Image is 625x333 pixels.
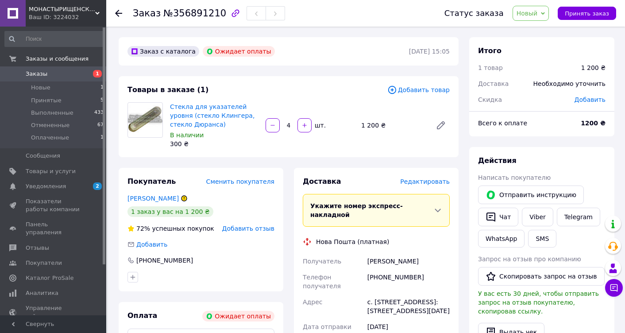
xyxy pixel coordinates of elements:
span: Показатели работы компании [26,197,82,213]
span: 2 [93,182,102,190]
span: Уведомления [26,182,66,190]
div: 1 200 ₴ [358,119,428,132]
span: Добавить отзыв [222,225,274,232]
span: Адрес [303,298,322,306]
div: Ожидает оплаты [203,46,275,57]
span: Заказы [26,70,47,78]
div: [PHONE_NUMBER] [135,256,194,265]
span: Укажите номер экспресс-накладной [310,202,403,218]
span: 1 [93,70,102,77]
a: Редактировать [432,116,450,134]
input: Поиск [4,31,104,47]
span: Покупатели [26,259,62,267]
span: Дата отправки [303,323,351,330]
span: Доставка [478,80,509,87]
span: В наличии [170,132,204,139]
span: Новые [31,84,50,92]
span: Панель управления [26,221,82,236]
span: Отзывы [26,244,49,252]
span: Действия [478,156,517,165]
span: Управление сайтом [26,304,82,320]
span: Сменить покупателя [206,178,274,185]
img: Стекла для указателей уровня (стекло Клингера, стекло Дюранса) [128,105,162,135]
button: Чат с покупателем [605,279,623,297]
span: Товары и услуги [26,167,76,175]
button: Скопировать запрос на отзыв [478,267,605,286]
div: Ваш ID: 3224032 [29,13,106,21]
span: Сообщения [26,152,60,160]
span: Скидка [478,96,502,103]
div: Ожидает оплаты [202,311,274,321]
span: Итого [478,46,502,55]
div: успешных покупок [127,224,214,233]
span: 1 [100,84,104,92]
span: Принять заказ [565,10,609,17]
a: WhatsApp [478,230,525,248]
div: [PHONE_NUMBER] [366,269,451,294]
span: Каталог ProSale [26,274,73,282]
span: Редактировать [400,178,450,185]
span: 67 [97,121,104,129]
span: 72% [136,225,150,232]
span: МОНАСТЫРИЩЕНСКИЙ ЗАВОД КОТЕЛЬНОГО ОБОРУДОВАНИЯ [29,5,95,13]
a: Viber [522,208,553,226]
div: Заказ с каталога [127,46,199,57]
a: Telegram [557,208,600,226]
time: [DATE] 15:05 [409,48,450,55]
span: Добавить [575,96,606,103]
div: с. [STREET_ADDRESS]: [STREET_ADDRESS][DATE] [366,294,451,319]
span: Добавить товар [387,85,450,95]
span: Телефон получателя [303,274,341,290]
div: Вернуться назад [115,9,122,18]
span: Получатель [303,258,341,265]
div: 300 ₴ [170,139,258,148]
span: Всего к оплате [478,120,527,127]
button: Отправить инструкцию [478,186,584,204]
span: Новый [517,10,538,17]
span: №356891210 [163,8,226,19]
div: шт. [312,121,327,130]
button: Принять заказ [558,7,616,20]
span: Написать покупателю [478,174,551,181]
span: Заказ [133,8,161,19]
span: Товары в заказе (1) [127,85,208,94]
span: Оплата [127,311,157,320]
button: Чат [478,208,518,226]
span: Принятые [31,97,62,105]
span: Доставка [303,177,341,186]
div: Статус заказа [444,9,504,18]
b: 1200 ₴ [581,120,606,127]
div: 1 200 ₴ [581,63,606,72]
span: Аналитика [26,289,58,297]
span: Заказы и сообщения [26,55,89,63]
span: Отмененные [31,121,69,129]
span: Запрос на отзыв про компанию [478,256,581,263]
span: У вас есть 30 дней, чтобы отправить запрос на отзыв покупателю, скопировав ссылку. [478,290,599,315]
span: Выполненные [31,109,73,117]
span: Покупатель [127,177,176,186]
div: [PERSON_NAME] [366,253,451,269]
div: Необходимо уточнить [528,74,611,93]
button: SMS [528,230,556,248]
span: 1 товар [478,64,503,71]
div: 1 заказ у вас на 1 200 ₴ [127,206,213,217]
span: Оплаченные [31,134,69,142]
div: Нова Пошта (платная) [314,237,391,246]
span: 433 [94,109,104,117]
a: [PERSON_NAME] [127,195,179,202]
span: Добавить [136,241,167,248]
span: 1 [100,134,104,142]
span: 5 [100,97,104,105]
a: Стекла для указателей уровня (стекло Клингера, стекло Дюранса) [170,103,255,128]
